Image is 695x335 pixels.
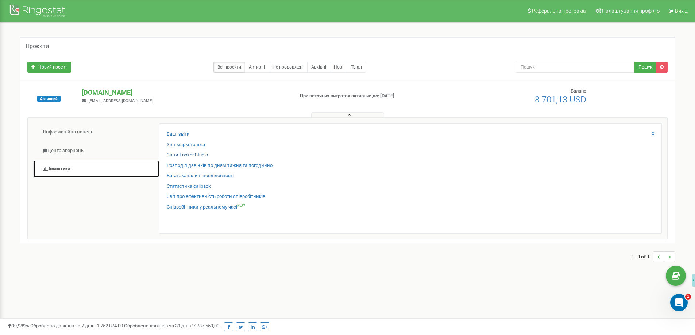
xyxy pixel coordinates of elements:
a: Аналiтика [33,160,159,178]
sup: NEW [237,203,245,207]
span: 99,989% [7,323,29,328]
u: 1 752 874,00 [97,323,123,328]
a: Центр звернень [33,142,159,160]
a: Новий проєкт [27,62,71,73]
a: Тріал [347,62,366,73]
button: Пошук [634,62,656,73]
span: 8 701,13 USD [535,94,586,105]
a: Всі проєкти [213,62,245,73]
a: Ваші звіти [167,131,190,138]
u: 7 787 559,00 [193,323,219,328]
a: Інформаційна панель [33,123,159,141]
p: При поточних витратах активний до: [DATE] [300,93,452,100]
a: Звіти Looker Studio [167,152,208,159]
span: Оброблено дзвінків за 30 днів : [124,323,219,328]
span: 1 - 1 of 1 [632,251,653,262]
span: [EMAIL_ADDRESS][DOMAIN_NAME] [89,98,153,103]
nav: ... [632,244,675,269]
a: Архівні [307,62,330,73]
h5: Проєкти [26,43,49,50]
a: Звіт маркетолога [167,141,205,148]
span: 1 [685,294,691,300]
span: Реферальна програма [532,8,586,14]
a: Не продовжені [269,62,308,73]
input: Пошук [516,62,635,73]
iframe: Intercom live chat [670,294,688,311]
span: Активний [37,96,61,102]
a: X [652,131,655,137]
span: Оброблено дзвінків за 7 днів : [30,323,123,328]
span: Баланс [571,88,586,94]
a: Активні [245,62,269,73]
a: Розподіл дзвінків по дням тижня та погодинно [167,162,273,169]
span: Вихід [675,8,688,14]
a: Статистика callback [167,183,211,190]
span: Налаштування профілю [602,8,660,14]
a: Співробітники у реальному часіNEW [167,204,245,211]
a: Багатоканальні послідовності [167,172,234,179]
a: Звіт про ефективність роботи співробітників [167,193,265,200]
p: [DOMAIN_NAME] [82,88,288,97]
a: Нові [330,62,347,73]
